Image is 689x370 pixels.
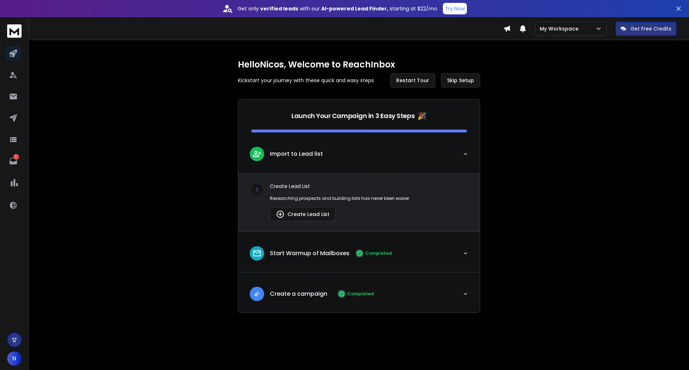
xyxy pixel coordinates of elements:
button: leadImport to Lead list [238,141,480,173]
button: Skip Setup [441,73,480,88]
div: leadImport to Lead list [238,173,480,231]
img: lead [276,210,285,219]
p: Try Now [445,5,465,12]
button: Get Free Credits [615,22,676,36]
p: Kickstart your journey with these quick and easy steps [238,77,374,84]
p: Start Warmup of Mailboxes [270,249,350,258]
p: Completed [347,291,374,297]
p: Create Lead List [270,183,468,190]
h1: Hello Nicos , Welcome to ReachInbox [238,59,480,70]
span: 🎉 [417,111,426,121]
p: Create a campaign [270,290,327,298]
a: 1 [6,154,20,168]
p: Import to Lead list [270,150,323,158]
p: 1 [13,154,19,160]
strong: AI-powered Lead Finder, [321,5,388,12]
p: Get only with our starting at $22/mo [238,5,437,12]
img: lead [252,149,262,158]
img: lead [252,249,262,258]
p: Researching prospects and building lists has never been easier. [270,196,468,201]
img: lead [252,289,262,298]
span: Skip Setup [447,77,474,84]
img: logo [7,24,22,38]
p: Get Free Credits [631,25,671,32]
button: N [7,351,22,366]
button: leadCreate a campaignCompleted [238,281,480,313]
div: 1 [250,183,264,197]
button: Create Lead List [270,207,336,221]
p: Launch Your Campaign in 3 Easy Steps [291,111,414,121]
p: My Workspace [540,25,581,32]
button: Restart Tour [390,73,435,88]
button: Try Now [443,3,467,14]
strong: verified leads [260,5,298,12]
p: Completed [365,250,392,256]
button: leadStart Warmup of MailboxesCompleted [238,240,480,272]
